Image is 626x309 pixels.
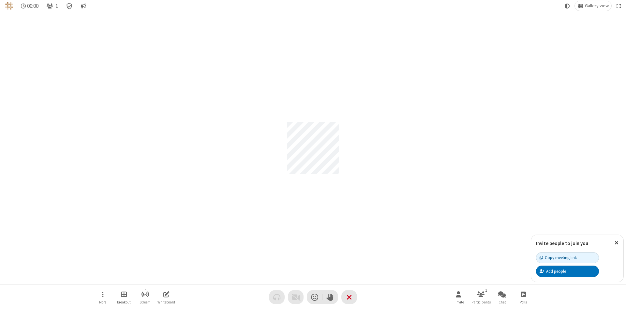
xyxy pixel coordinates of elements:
[514,288,533,306] button: Open poll
[99,300,106,304] span: More
[455,300,464,304] span: Invite
[484,287,489,293] div: 1
[269,290,285,304] button: Audio problem - check your Internet connection or call by phone
[492,288,512,306] button: Open chat
[44,1,61,11] button: Open participant list
[450,288,469,306] button: Invite participants (Alt+I)
[499,300,506,304] span: Chat
[288,290,304,304] button: Video
[117,300,131,304] span: Breakout
[307,290,322,304] button: Send a reaction
[536,266,599,277] button: Add people
[18,1,41,11] div: Timer
[156,288,176,306] button: Open shared whiteboard
[27,3,38,9] span: 00:00
[78,1,88,11] button: Conversation
[341,290,357,304] button: End or leave meeting
[5,2,13,10] img: QA Selenium DO NOT DELETE OR CHANGE
[471,288,491,306] button: Open participant list
[540,255,577,261] div: Copy meeting link
[55,3,58,9] span: 1
[536,240,588,246] label: Invite people to join you
[322,290,338,304] button: Raise hand
[93,288,112,306] button: Open menu
[471,300,491,304] span: Participants
[536,252,599,263] button: Copy meeting link
[614,1,624,11] button: Fullscreen
[63,1,76,11] div: Meeting details Encryption enabled
[135,288,155,306] button: Start streaming
[520,300,527,304] span: Polls
[114,288,134,306] button: Manage Breakout Rooms
[562,1,573,11] button: Using system theme
[585,3,609,8] span: Gallery view
[157,300,175,304] span: Whiteboard
[610,235,623,251] button: Close popover
[140,300,151,304] span: Stream
[575,1,611,11] button: Change layout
